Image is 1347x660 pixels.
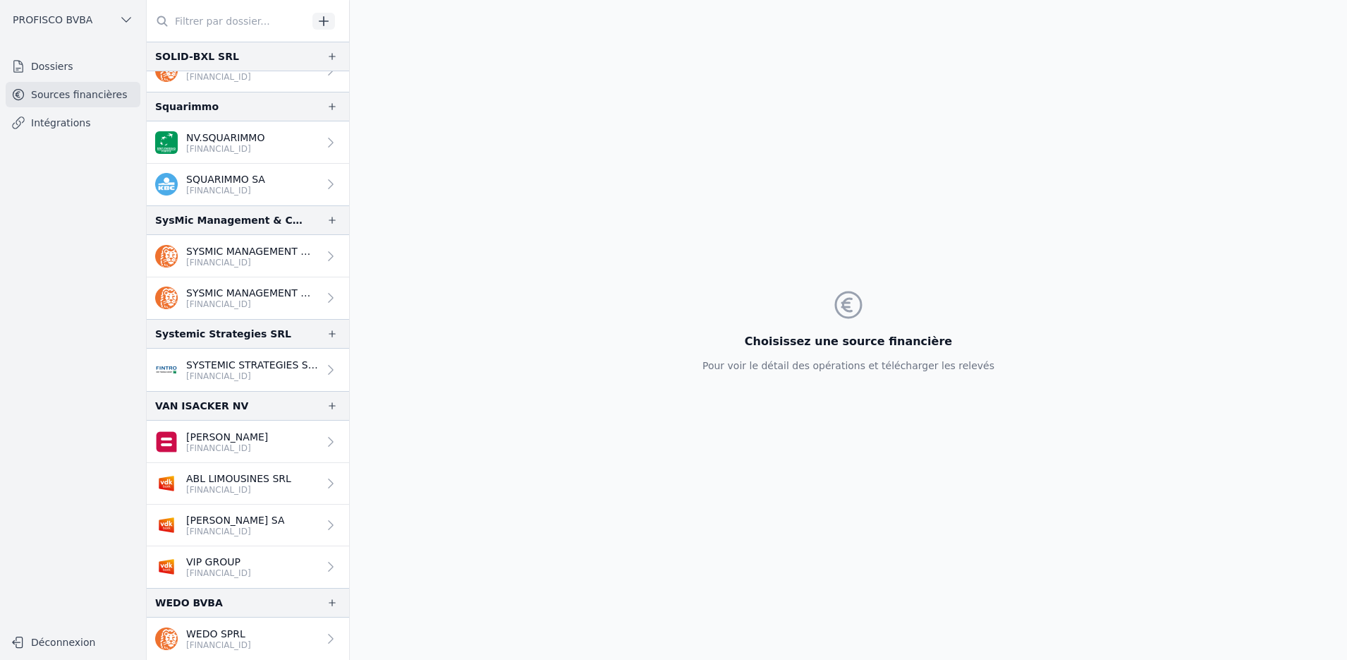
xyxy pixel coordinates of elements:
[155,397,248,414] div: VAN ISACKER NV
[155,431,178,453] img: belfius-1.png
[186,358,318,372] p: SYSTEMIC STRATEGIES SRL
[155,245,178,268] img: ing.png
[186,172,265,186] p: SQUARIMMO SA
[186,568,251,579] p: [FINANCIAL_ID]
[186,513,284,527] p: [PERSON_NAME] SA
[6,631,140,654] button: Déconnexion
[155,359,178,381] img: FINTRO_BE_BUSINESS_GEBABEBB.png
[186,371,318,382] p: [FINANCIAL_ID]
[186,299,318,310] p: [FINANCIAL_ID]
[147,349,349,391] a: SYSTEMIC STRATEGIES SRL [FINANCIAL_ID]
[6,8,140,31] button: PROFISCO BVBA
[147,618,349,660] a: WEDO SPRL [FINANCIAL_ID]
[147,8,307,34] input: Filtrer par dossier...
[186,484,291,496] p: [FINANCIAL_ID]
[186,286,318,300] p: SYSMIC MANAGEMENT & CONSULTING SRL Administrative Services
[186,143,264,155] p: [FINANCIAL_ID]
[186,257,318,268] p: [FINANCIAL_ID]
[147,421,349,463] a: [PERSON_NAME] [FINANCIAL_ID]
[147,277,349,319] a: SYSMIC MANAGEMENT & CONSULTING SRL Administrative Services [FINANCIAL_ID]
[155,514,178,536] img: VDK_VDSPBE22XXX.png
[186,244,318,258] p: SYSMIC MANAGEMENT & CONSULTING SRL
[155,287,178,309] img: ing.png
[186,443,268,454] p: [FINANCIAL_ID]
[147,164,349,205] a: SQUARIMMO SA [FINANCIAL_ID]
[155,48,239,65] div: SOLID-BXL SRL
[147,235,349,277] a: SYSMIC MANAGEMENT & CONSULTING SRL [FINANCIAL_ID]
[186,627,251,641] p: WEDO SPRL
[147,546,349,588] a: VIP GROUP [FINANCIAL_ID]
[186,131,264,145] p: NV.SQUARIMMO
[6,110,140,136] a: Intégrations
[155,325,291,342] div: Systemic Strategies SRL
[155,173,178,196] img: kbc.png
[186,526,284,537] p: [FINANCIAL_ID]
[702,359,994,373] p: Pour voir le détail des opérations et télécharger les relevés
[155,594,223,611] div: WEDO BVBA
[147,121,349,164] a: NV.SQUARIMMO [FINANCIAL_ID]
[155,212,304,229] div: SysMic Management & Consulting BV
[155,98,219,115] div: Squarimmo
[155,628,178,650] img: ing.png
[186,430,268,444] p: [PERSON_NAME]
[6,82,140,107] a: Sources financières
[155,472,178,495] img: VDK_VDSPBE22XXX.png
[155,131,178,154] img: BNP_BE_BUSINESS_GEBABEBB.png
[186,71,318,83] p: [FINANCIAL_ID]
[186,185,265,196] p: [FINANCIAL_ID]
[186,640,251,651] p: [FINANCIAL_ID]
[13,13,92,27] span: PROFISCO BVBA
[186,472,291,486] p: ABL LIMOUSINES SRL
[186,555,251,569] p: VIP GROUP
[702,333,994,350] h3: Choisissez une source financière
[147,463,349,505] a: ABL LIMOUSINES SRL [FINANCIAL_ID]
[147,505,349,546] a: [PERSON_NAME] SA [FINANCIAL_ID]
[6,54,140,79] a: Dossiers
[155,556,178,578] img: VDK_VDSPBE22XXX.png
